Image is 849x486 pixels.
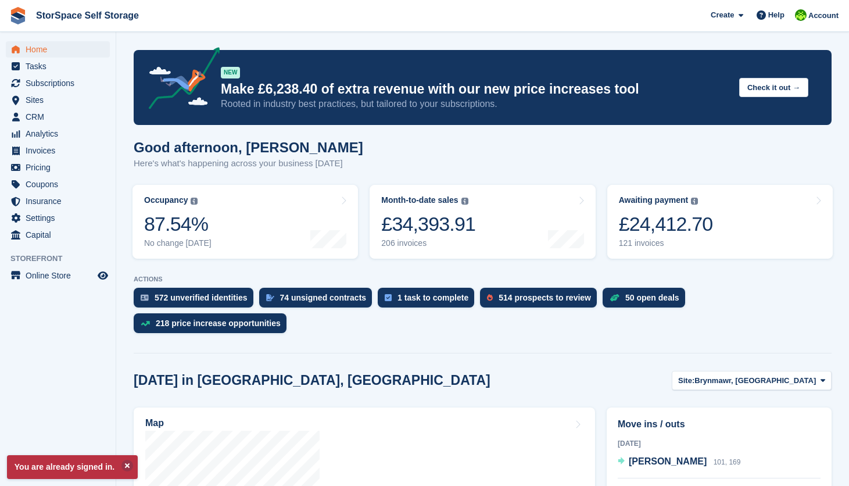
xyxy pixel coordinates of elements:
a: menu [6,41,110,58]
span: [PERSON_NAME] [629,456,707,466]
div: £24,412.70 [619,212,713,236]
p: Rooted in industry best practices, but tailored to your subscriptions. [221,98,730,110]
div: 1 task to complete [397,293,468,302]
span: Capital [26,227,95,243]
img: paul catt [795,9,807,21]
a: Occupancy 87.54% No change [DATE] [132,185,358,259]
div: £34,393.91 [381,212,475,236]
img: task-75834270c22a3079a89374b754ae025e5fb1db73e45f91037f5363f120a921f8.svg [385,294,392,301]
span: Subscriptions [26,75,95,91]
a: Awaiting payment £24,412.70 121 invoices [607,185,833,259]
span: Online Store [26,267,95,284]
a: menu [6,227,110,243]
a: menu [6,58,110,74]
p: Here's what's happening across your business [DATE] [134,157,363,170]
span: Analytics [26,126,95,142]
h2: Move ins / outs [618,417,821,431]
div: 74 unsigned contracts [280,293,367,302]
a: menu [6,210,110,226]
span: Tasks [26,58,95,74]
div: 218 price increase opportunities [156,319,281,328]
p: ACTIONS [134,276,832,283]
a: menu [6,159,110,176]
p: Make £6,238.40 of extra revenue with our new price increases tool [221,81,730,98]
a: 572 unverified identities [134,288,259,313]
div: [DATE] [618,438,821,449]
span: Coupons [26,176,95,192]
span: Invoices [26,142,95,159]
a: Preview store [96,269,110,283]
span: Insurance [26,193,95,209]
span: CRM [26,109,95,125]
a: [PERSON_NAME] 101, 169 [618,455,740,470]
a: Month-to-date sales £34,393.91 206 invoices [370,185,595,259]
img: icon-info-grey-7440780725fd019a000dd9b08b2336e03edf1995a4989e88bcd33f0948082b44.svg [191,198,198,205]
a: StorSpace Self Storage [31,6,144,25]
a: menu [6,92,110,108]
a: 50 open deals [603,288,691,313]
h2: Map [145,418,164,428]
a: 218 price increase opportunities [134,313,292,339]
div: 572 unverified identities [155,293,248,302]
img: icon-info-grey-7440780725fd019a000dd9b08b2336e03edf1995a4989e88bcd33f0948082b44.svg [691,198,698,205]
span: Site: [678,375,694,387]
a: menu [6,176,110,192]
a: menu [6,193,110,209]
img: deal-1b604bf984904fb50ccaf53a9ad4b4a5d6e5aea283cecdc64d6e3604feb123c2.svg [610,294,619,302]
div: No change [DATE] [144,238,212,248]
p: You are already signed in. [7,455,138,479]
div: Month-to-date sales [381,195,458,205]
div: 206 invoices [381,238,475,248]
span: Settings [26,210,95,226]
span: Help [768,9,784,21]
h2: [DATE] in [GEOGRAPHIC_DATA], [GEOGRAPHIC_DATA] [134,373,490,388]
img: prospect-51fa495bee0391a8d652442698ab0144808aea92771e9ea1ae160a38d050c398.svg [487,294,493,301]
div: NEW [221,67,240,78]
a: menu [6,267,110,284]
button: Site: Brynmawr, [GEOGRAPHIC_DATA] [672,371,832,390]
img: verify_identity-adf6edd0f0f0b5bbfe63781bf79b02c33cf7c696d77639b501bdc392416b5a36.svg [141,294,149,301]
div: 87.54% [144,212,212,236]
a: menu [6,142,110,159]
a: menu [6,75,110,91]
span: Account [808,10,839,22]
a: menu [6,109,110,125]
div: 50 open deals [625,293,679,302]
span: Create [711,9,734,21]
div: 514 prospects to review [499,293,591,302]
img: icon-info-grey-7440780725fd019a000dd9b08b2336e03edf1995a4989e88bcd33f0948082b44.svg [461,198,468,205]
img: stora-icon-8386f47178a22dfd0bd8f6a31ec36ba5ce8667c1dd55bd0f319d3a0aa187defe.svg [9,7,27,24]
img: contract_signature_icon-13c848040528278c33f63329250d36e43548de30e8caae1d1a13099fd9432cc5.svg [266,294,274,301]
button: Check it out → [739,78,808,97]
div: Awaiting payment [619,195,689,205]
span: 101, 169 [714,458,741,466]
img: price_increase_opportunities-93ffe204e8149a01c8c9dc8f82e8f89637d9d84a8eef4429ea346261dce0b2c0.svg [141,321,150,326]
span: Brynmawr, [GEOGRAPHIC_DATA] [694,375,816,387]
a: menu [6,126,110,142]
h1: Good afternoon, [PERSON_NAME] [134,140,363,155]
span: Sites [26,92,95,108]
span: Home [26,41,95,58]
a: 74 unsigned contracts [259,288,378,313]
img: price-adjustments-announcement-icon-8257ccfd72463d97f412b2fc003d46551f7dbcb40ab6d574587a9cd5c0d94... [139,47,220,113]
div: 121 invoices [619,238,713,248]
div: Occupancy [144,195,188,205]
a: 1 task to complete [378,288,480,313]
a: 514 prospects to review [480,288,603,313]
span: Pricing [26,159,95,176]
span: Storefront [10,253,116,265]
